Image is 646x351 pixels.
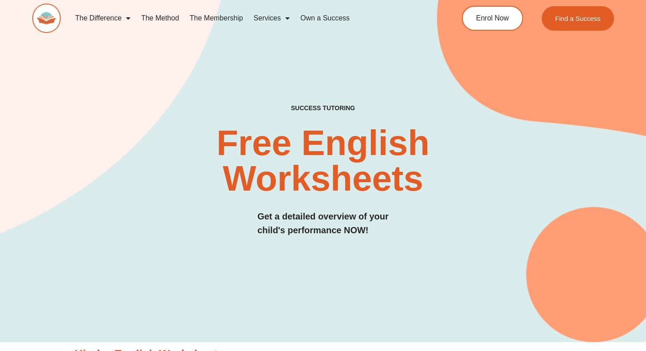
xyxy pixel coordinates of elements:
a: Services [248,8,295,28]
a: The Method [136,8,184,28]
a: Enrol Now [462,6,523,31]
h4: SUCCESS TUTORING​ [237,104,409,112]
h3: Get a detailed overview of your child's performance NOW! [257,210,389,237]
nav: Menu [70,8,429,28]
span: Find a Success [555,15,601,22]
a: Find a Success [542,6,614,31]
a: Own a Success [295,8,355,28]
h2: Free English Worksheets​ [131,125,515,196]
span: Enrol Now [476,15,509,22]
a: The Difference [70,8,136,28]
a: The Membership [185,8,248,28]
